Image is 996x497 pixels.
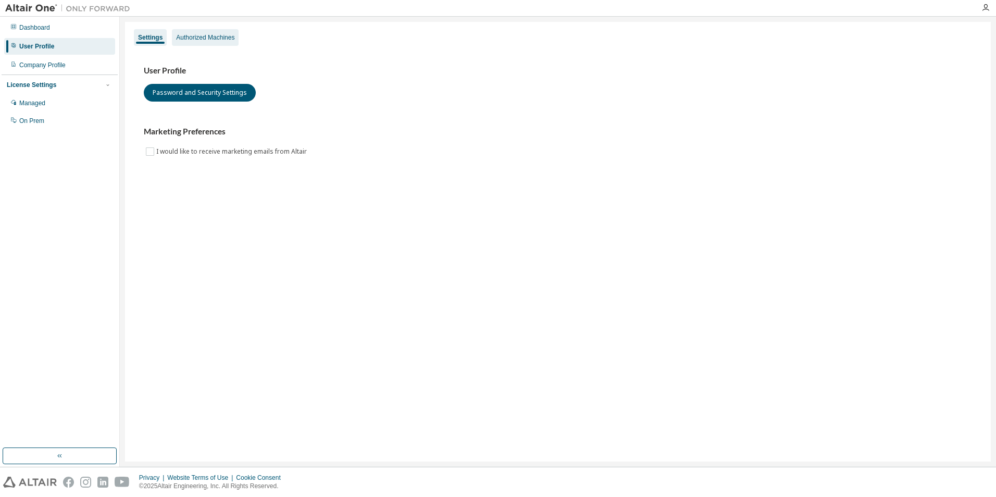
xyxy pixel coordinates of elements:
h3: User Profile [144,66,972,76]
h3: Marketing Preferences [144,127,972,137]
div: Website Terms of Use [167,474,236,482]
label: I would like to receive marketing emails from Altair [156,145,309,158]
div: Settings [138,33,163,42]
div: Authorized Machines [176,33,234,42]
button: Password and Security Settings [144,84,256,102]
p: © 2025 Altair Engineering, Inc. All Rights Reserved. [139,482,287,491]
div: Privacy [139,474,167,482]
div: Dashboard [19,23,50,32]
div: Company Profile [19,61,66,69]
div: License Settings [7,81,56,89]
img: linkedin.svg [97,477,108,488]
img: instagram.svg [80,477,91,488]
img: Altair One [5,3,135,14]
img: youtube.svg [115,477,130,488]
img: facebook.svg [63,477,74,488]
div: User Profile [19,42,54,51]
div: Cookie Consent [236,474,287,482]
img: altair_logo.svg [3,477,57,488]
div: Managed [19,99,45,107]
div: On Prem [19,117,44,125]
